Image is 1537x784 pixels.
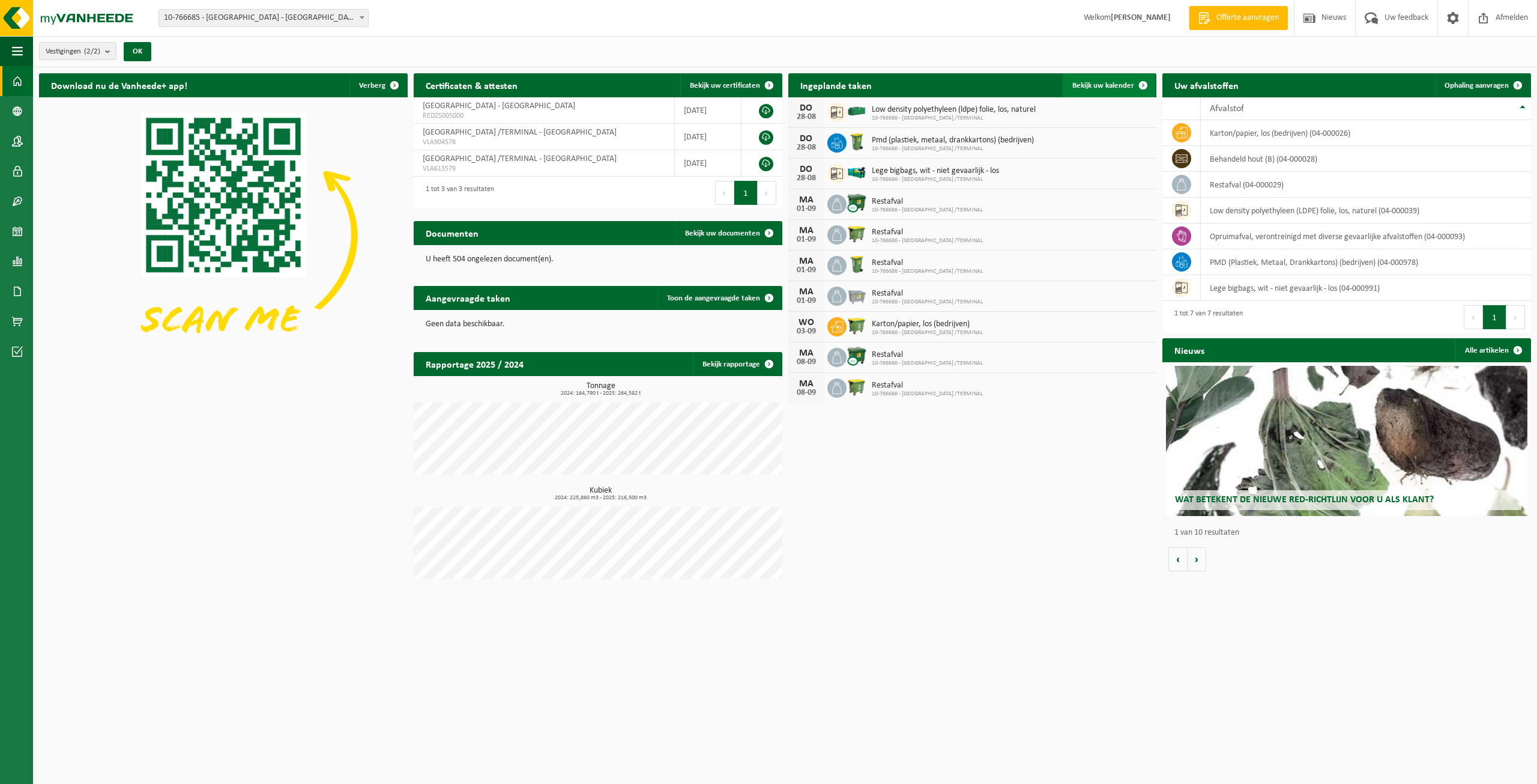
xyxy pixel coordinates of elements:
[794,103,818,113] div: DO
[847,377,867,397] img: WB-1100-HPE-GN-50
[872,176,999,183] span: 10-766686 - [GEOGRAPHIC_DATA] /TERMINAL
[872,299,983,306] span: 10-766686 - [GEOGRAPHIC_DATA] /TERMINAL
[872,237,983,245] span: 10-766686 - [GEOGRAPHIC_DATA] /TERMINAL
[1168,304,1243,330] div: 1 tot 7 van 7 resultaten
[1201,249,1531,275] td: PMD (Plastiek, Metaal, Drankkartons) (bedrijven) (04-000978)
[420,382,782,397] h3: Tonnage
[414,352,536,375] h2: Rapportage 2025 / 2024
[675,221,781,245] a: Bekijk uw documenten
[1111,13,1171,22] strong: [PERSON_NAME]
[794,226,818,236] div: MA
[872,228,983,237] span: Restafval
[423,164,665,174] span: VLA613579
[423,111,665,121] span: RED25005000
[1506,305,1525,329] button: Next
[847,132,867,152] img: WB-0240-HPE-GN-50
[794,134,818,144] div: DO
[414,221,491,245] h2: Documenten
[794,318,818,327] div: WO
[794,195,818,205] div: MA
[872,145,1034,153] span: 10-766686 - [GEOGRAPHIC_DATA] /TERMINAL
[794,236,818,244] div: 01-09
[847,193,867,213] img: WB-1100-CU
[1201,275,1531,301] td: lege bigbags, wit - niet gevaarlijk - los (04-000991)
[872,268,983,275] span: 10-766686 - [GEOGRAPHIC_DATA] /TERMINAL
[794,348,818,358] div: MA
[794,266,818,275] div: 01-09
[872,390,983,398] span: 10-766686 - [GEOGRAPHIC_DATA] /TERMINAL
[1188,547,1206,571] button: Volgende
[1174,529,1525,537] p: 1 van 10 resultaten
[420,487,782,501] h3: Kubiek
[794,205,818,213] div: 01-09
[872,258,983,268] span: Restafval
[420,390,782,397] span: 2024: 164,790 t - 2025: 264,582 t
[734,181,758,205] button: 1
[675,150,741,177] td: [DATE]
[872,115,1036,122] span: 10-766686 - [GEOGRAPHIC_DATA] /TERMINAL
[423,102,575,111] span: [GEOGRAPHIC_DATA] - [GEOGRAPHIC_DATA]
[1168,547,1188,571] button: Vorige
[84,47,100,55] count: (2/2)
[39,42,116,60] button: Vestigingen(2/2)
[690,82,760,90] span: Bekijk uw certificaten
[1063,73,1155,97] a: Bekijk uw kalender
[872,207,983,214] span: 10-766686 - [GEOGRAPHIC_DATA] /TERMINAL
[794,113,818,121] div: 28-08
[794,358,818,366] div: 08-09
[1072,82,1134,90] span: Bekijk uw kalender
[794,287,818,297] div: MA
[423,138,665,147] span: VLA904578
[414,286,522,309] h2: Aangevraagde taken
[758,181,776,205] button: Next
[675,97,741,124] td: [DATE]
[349,73,406,97] button: Verberg
[1166,366,1527,516] a: Wat betekent de nieuwe RED-richtlijn voor u als klant?
[1483,305,1506,329] button: 1
[794,165,818,174] div: DO
[872,360,983,367] span: 10-766686 - [GEOGRAPHIC_DATA] /TERMINAL
[1213,12,1282,24] span: Offerte aanvragen
[1201,172,1531,198] td: restafval (04-000029)
[1162,73,1251,97] h2: Uw afvalstoffen
[794,144,818,152] div: 28-08
[872,105,1036,115] span: Low density polyethyleen (ldpe) folie, los, naturel
[715,181,734,205] button: Previous
[872,289,983,299] span: Restafval
[39,73,199,97] h2: Download nu de Vanheede+ app!
[1435,73,1530,97] a: Ophaling aanvragen
[872,381,983,390] span: Restafval
[420,180,494,206] div: 1 tot 3 van 3 resultaten
[1464,305,1483,329] button: Previous
[1210,104,1244,114] span: Afvalstof
[794,257,818,266] div: MA
[667,294,760,302] span: Toon de aangevraagde taken
[1162,338,1216,362] h2: Nieuws
[159,9,369,27] span: 10-766685 - ANTWERP ZOMERWEG TERMINAL BV - ANTWERPEN
[426,320,770,329] p: Geen data beschikbaar.
[872,350,983,360] span: Restafval
[788,73,884,97] h2: Ingeplande taken
[847,315,867,336] img: WB-1100-HPE-GN-50
[420,495,782,501] span: 2024: 225,860 m3 - 2025: 216,500 m3
[39,97,408,374] img: Download de VHEPlus App
[847,101,867,121] img: HK-XZ-20-GN-00
[1201,198,1531,223] td: low density polyethyleen (LDPE) folie, los, naturel (04-000039)
[1201,146,1531,172] td: behandeld hout (B) (04-000028)
[414,73,530,97] h2: Certificaten & attesten
[847,254,867,275] img: WB-0240-HPE-GN-50
[872,166,999,176] span: Lege bigbags, wit - niet gevaarlijk - los
[872,136,1034,145] span: Pmd (plastiek, metaal, drankkartons) (bedrijven)
[657,286,781,310] a: Toon de aangevraagde taken
[693,352,781,376] a: Bekijk rapportage
[1201,223,1531,249] td: opruimafval, verontreinigd met diverse gevaarlijke afvalstoffen (04-000093)
[46,43,100,61] span: Vestigingen
[1455,338,1530,362] a: Alle artikelen
[794,389,818,397] div: 08-09
[847,162,867,183] img: HK-XZ-20-GN-12
[124,42,151,61] button: OK
[1189,6,1288,30] a: Offerte aanvragen
[159,10,368,26] span: 10-766685 - ANTWERP ZOMERWEG TERMINAL BV - ANTWERPEN
[359,82,385,90] span: Verberg
[1201,120,1531,146] td: karton/papier, los (bedrijven) (04-000026)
